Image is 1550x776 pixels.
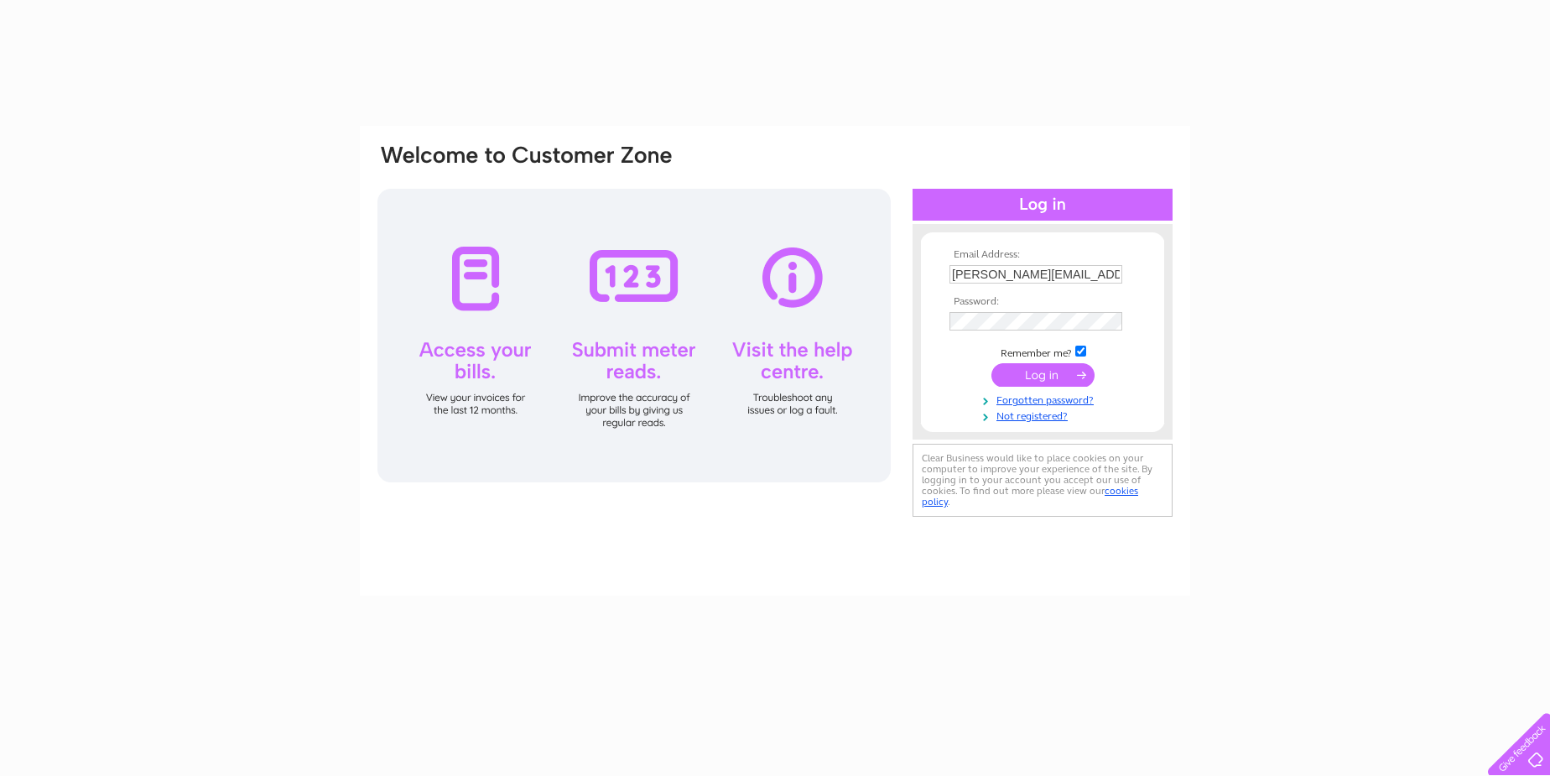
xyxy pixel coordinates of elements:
a: Not registered? [949,407,1140,423]
a: Forgotten password? [949,391,1140,407]
div: Clear Business would like to place cookies on your computer to improve your experience of the sit... [913,444,1173,517]
th: Email Address: [945,249,1140,261]
th: Password: [945,296,1140,308]
input: Submit [991,363,1095,387]
a: cookies policy [922,485,1138,508]
td: Remember me? [945,343,1140,360]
